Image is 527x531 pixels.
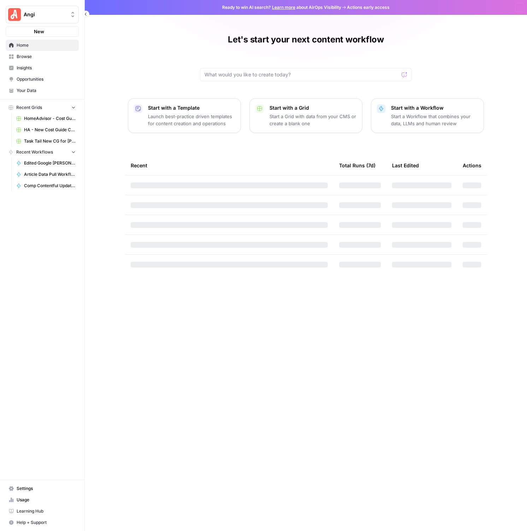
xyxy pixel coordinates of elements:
span: Task Tail New CG for [PERSON_NAME] Grid [24,138,76,144]
span: New [34,28,44,35]
span: HomeAdvisor - Cost Guide Updates [24,115,76,122]
div: Total Runs (7d) [339,156,375,175]
span: Your Data [17,87,76,94]
span: Insights [17,65,76,71]
span: Article Data Pull Workflow [24,171,76,178]
span: Opportunities [17,76,76,82]
a: Usage [6,494,79,506]
div: Recent [131,156,328,175]
a: Task Tail New CG for [PERSON_NAME] Grid [13,135,79,147]
button: Start with a GridStart a Grid with data from your CMS or create a blank one [249,98,362,133]
a: Learn more [272,5,295,10]
h1: Let's start your next content workflow [228,34,384,45]
span: Recent Workflows [16,149,53,155]
a: Settings [6,483,79,494]
p: Start with a Workflow [391,104,478,111]
button: Recent Workflows [6,147,79,157]
p: Launch best-practice driven templates for content creation and operations [148,113,235,127]
a: Article Data Pull Workflow [13,169,79,180]
span: Angi [24,11,66,18]
span: Learning Hub [17,508,76,514]
a: Insights [6,62,79,74]
span: Edited Google [PERSON_NAME] [24,160,76,166]
span: Settings [17,485,76,492]
button: Start with a TemplateLaunch best-practice driven templates for content creation and operations [128,98,241,133]
span: Comp Contentful Updates [24,183,76,189]
span: Help + Support [17,519,76,526]
p: Start with a Grid [270,104,356,111]
a: Home [6,40,79,51]
button: Recent Grids [6,102,79,113]
button: New [6,26,79,37]
input: What would you like to create today? [205,71,399,78]
button: Workspace: Angi [6,6,79,23]
button: Start with a WorkflowStart a Workflow that combines your data, LLMs and human review [371,98,484,133]
a: HA - New Cost Guide Creation Grid [13,124,79,135]
p: Start with a Template [148,104,235,111]
a: Learning Hub [6,506,79,517]
a: Browse [6,51,79,62]
img: Angi Logo [8,8,21,21]
p: Start a Grid with data from your CMS or create a blank one [270,113,356,127]
a: Opportunities [6,74,79,85]
a: Edited Google [PERSON_NAME] [13,157,79,169]
div: Actions [463,156,481,175]
span: Usage [17,497,76,503]
span: Recent Grids [16,104,42,111]
span: Actions early access [347,4,390,11]
div: Last Edited [392,156,419,175]
a: HomeAdvisor - Cost Guide Updates [13,113,79,124]
a: Comp Contentful Updates [13,180,79,191]
span: Browse [17,53,76,60]
button: Help + Support [6,517,79,528]
span: Home [17,42,76,48]
p: Start a Workflow that combines your data, LLMs and human review [391,113,478,127]
a: Your Data [6,85,79,96]
span: HA - New Cost Guide Creation Grid [24,127,76,133]
span: Ready to win AI search? about AirOps Visibility [222,4,341,11]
